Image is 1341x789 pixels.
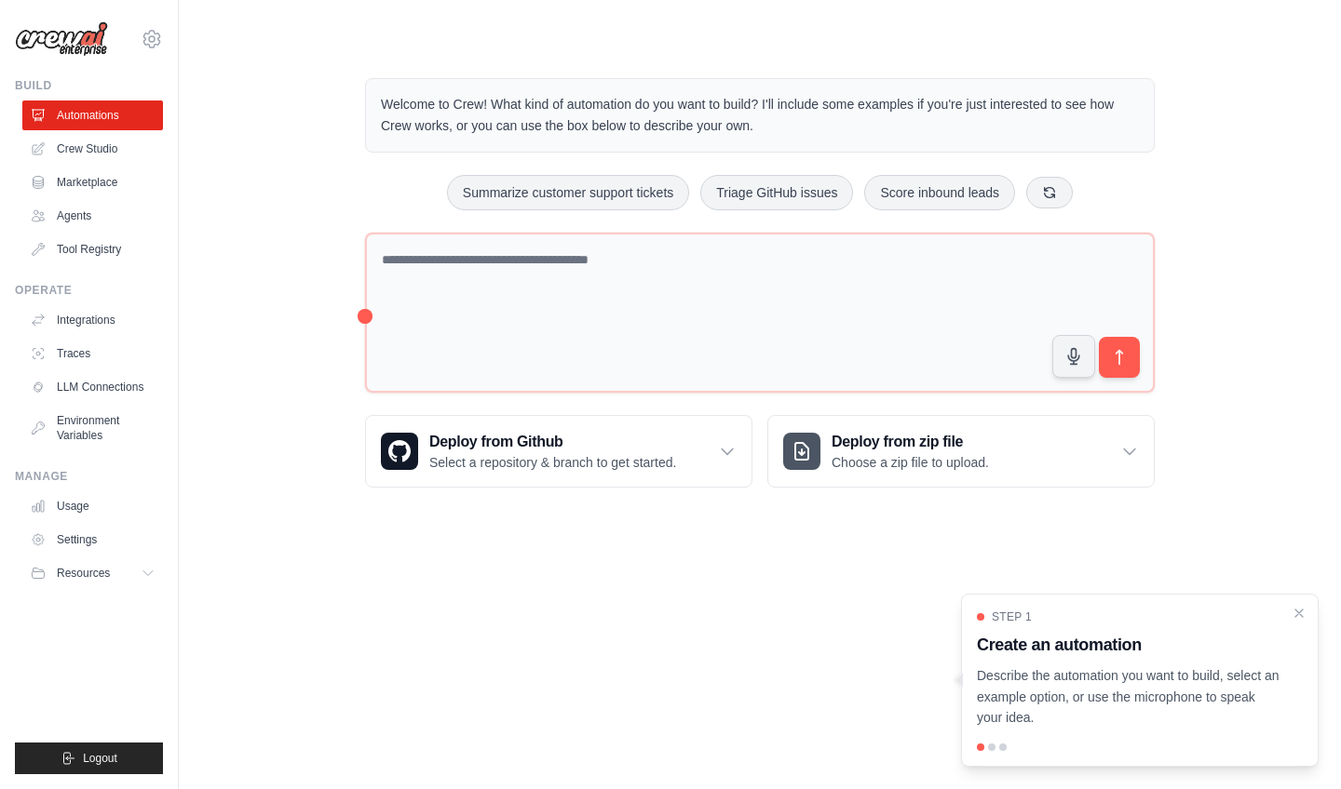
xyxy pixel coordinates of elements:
[381,94,1139,137] p: Welcome to Crew! What kind of automation do you want to build? I'll include some examples if you'...
[22,525,163,555] a: Settings
[1292,606,1307,621] button: Close walkthrough
[992,609,1032,624] span: Step 1
[22,201,163,231] a: Agents
[22,100,163,130] a: Automations
[22,372,163,402] a: LLM Connections
[977,665,1280,729] p: Describe the automation you want to build, select an example option, or use the microphone to spe...
[15,469,163,484] div: Manage
[977,632,1280,658] h3: Create an automation
[864,175,1015,210] button: Score inbound leads
[15,78,163,93] div: Build
[832,431,989,453] h3: Deploy from zip file
[429,453,676,472] p: Select a repository & branch to get started.
[22,234,163,264] a: Tool Registry
[15,742,163,774] button: Logout
[57,566,110,581] span: Resources
[22,134,163,164] a: Crew Studio
[15,21,108,57] img: Logo
[832,453,989,472] p: Choose a zip file to upload.
[700,175,853,210] button: Triage GitHub issues
[83,751,117,766] span: Logout
[22,167,163,197] a: Marketplace
[429,431,676,453] h3: Deploy from Github
[22,305,163,335] a: Integrations
[1248,700,1341,789] iframe: Chat Widget
[22,558,163,588] button: Resources
[22,406,163,450] a: Environment Variables
[22,339,163,368] a: Traces
[447,175,689,210] button: Summarize customer support tickets
[15,283,163,298] div: Operate
[22,491,163,521] a: Usage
